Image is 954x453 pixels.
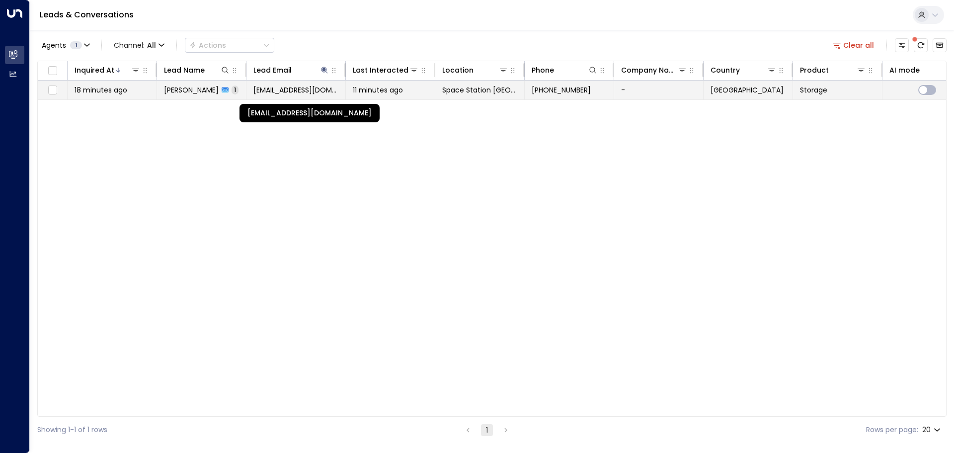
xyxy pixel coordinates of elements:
[185,38,274,53] button: Actions
[353,85,403,95] span: 11 minutes ago
[239,104,380,122] div: [EMAIL_ADDRESS][DOMAIN_NAME]
[147,41,156,49] span: All
[621,64,687,76] div: Company Name
[895,38,909,52] button: Customize
[46,84,59,96] span: Toggle select row
[110,38,168,52] button: Channel:All
[253,64,329,76] div: Lead Email
[532,85,591,95] span: +441924210100
[164,64,230,76] div: Lead Name
[866,425,918,435] label: Rows per page:
[253,64,292,76] div: Lead Email
[614,81,704,99] td: -
[164,64,205,76] div: Lead Name
[532,64,598,76] div: Phone
[75,64,141,76] div: Inquired At
[253,85,338,95] span: justmemumm@yahoo.com
[462,424,512,436] nav: pagination navigation
[442,64,508,76] div: Location
[353,64,419,76] div: Last Interacted
[829,38,878,52] button: Clear all
[800,85,827,95] span: Storage
[189,41,226,50] div: Actions
[889,64,920,76] div: AI mode
[711,64,777,76] div: Country
[621,64,677,76] div: Company Name
[442,64,474,76] div: Location
[37,425,107,435] div: Showing 1-1 of 1 rows
[75,64,114,76] div: Inquired At
[933,38,947,52] button: Archived Leads
[800,64,829,76] div: Product
[481,424,493,436] button: page 1
[164,85,219,95] span: Zoe Geldard
[442,85,517,95] span: Space Station Wakefield
[46,65,59,77] span: Toggle select all
[37,38,93,52] button: Agents1
[75,85,127,95] span: 18 minutes ago
[110,38,168,52] span: Channel:
[353,64,408,76] div: Last Interacted
[232,86,238,94] span: 1
[922,423,943,437] div: 20
[42,42,66,49] span: Agents
[185,38,274,53] div: Button group with a nested menu
[70,41,82,49] span: 1
[711,85,784,95] span: United Kingdom
[711,64,740,76] div: Country
[532,64,554,76] div: Phone
[800,64,866,76] div: Product
[914,38,928,52] span: There are new threads available. Refresh the grid to view the latest updates.
[40,9,134,20] a: Leads & Conversations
